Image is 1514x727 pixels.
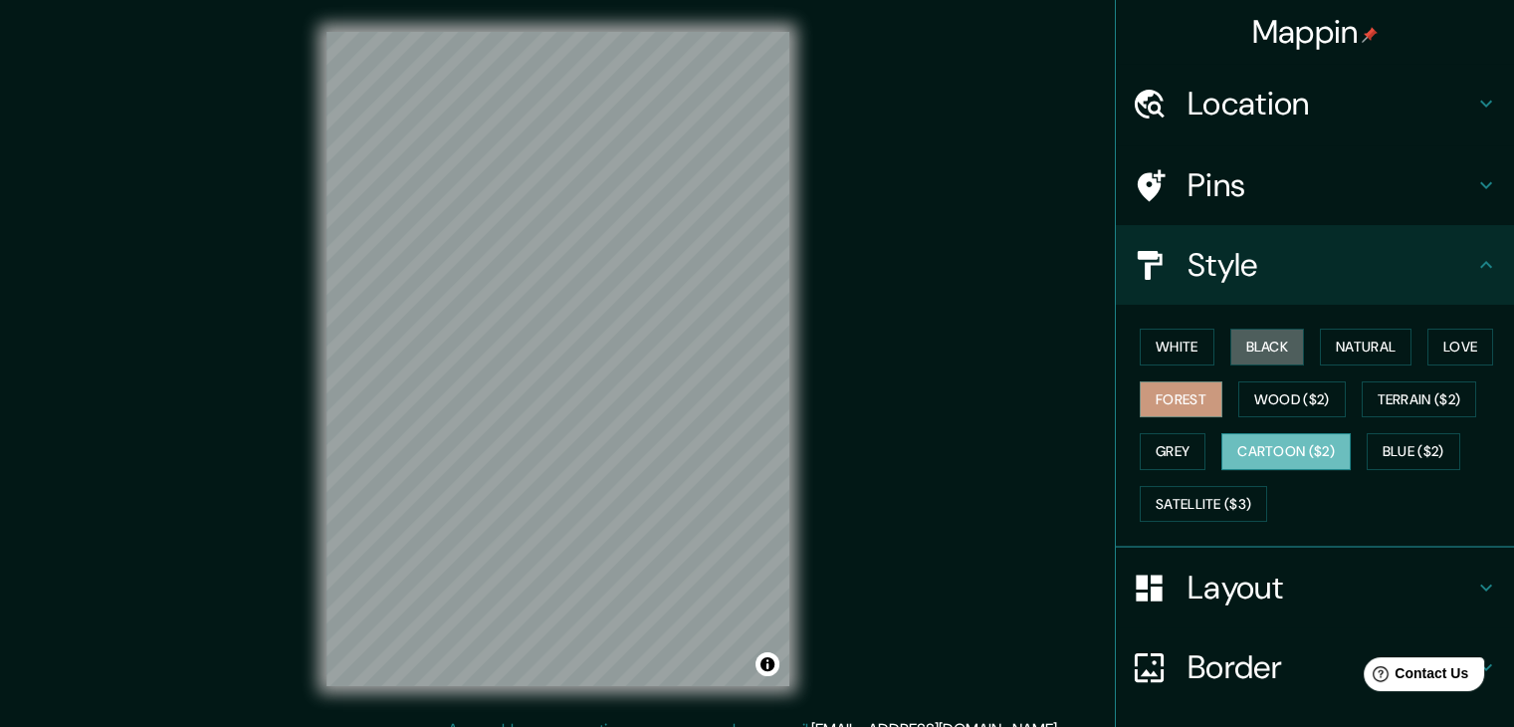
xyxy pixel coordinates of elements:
[1116,548,1514,627] div: Layout
[1367,433,1460,470] button: Blue ($2)
[1188,84,1474,123] h4: Location
[1238,381,1346,418] button: Wood ($2)
[1188,647,1474,687] h4: Border
[1116,64,1514,143] div: Location
[1140,329,1214,365] button: White
[1188,165,1474,205] h4: Pins
[1252,12,1379,52] h4: Mappin
[1188,568,1474,607] h4: Layout
[1116,145,1514,225] div: Pins
[1427,329,1493,365] button: Love
[1362,27,1378,43] img: pin-icon.png
[1116,225,1514,305] div: Style
[1320,329,1411,365] button: Natural
[1337,649,1492,705] iframe: Help widget launcher
[1362,381,1477,418] button: Terrain ($2)
[1116,627,1514,707] div: Border
[1140,381,1222,418] button: Forest
[326,32,789,686] canvas: Map
[1140,486,1267,523] button: Satellite ($3)
[1230,329,1305,365] button: Black
[756,652,779,676] button: Toggle attribution
[1140,433,1205,470] button: Grey
[1221,433,1351,470] button: Cartoon ($2)
[1188,245,1474,285] h4: Style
